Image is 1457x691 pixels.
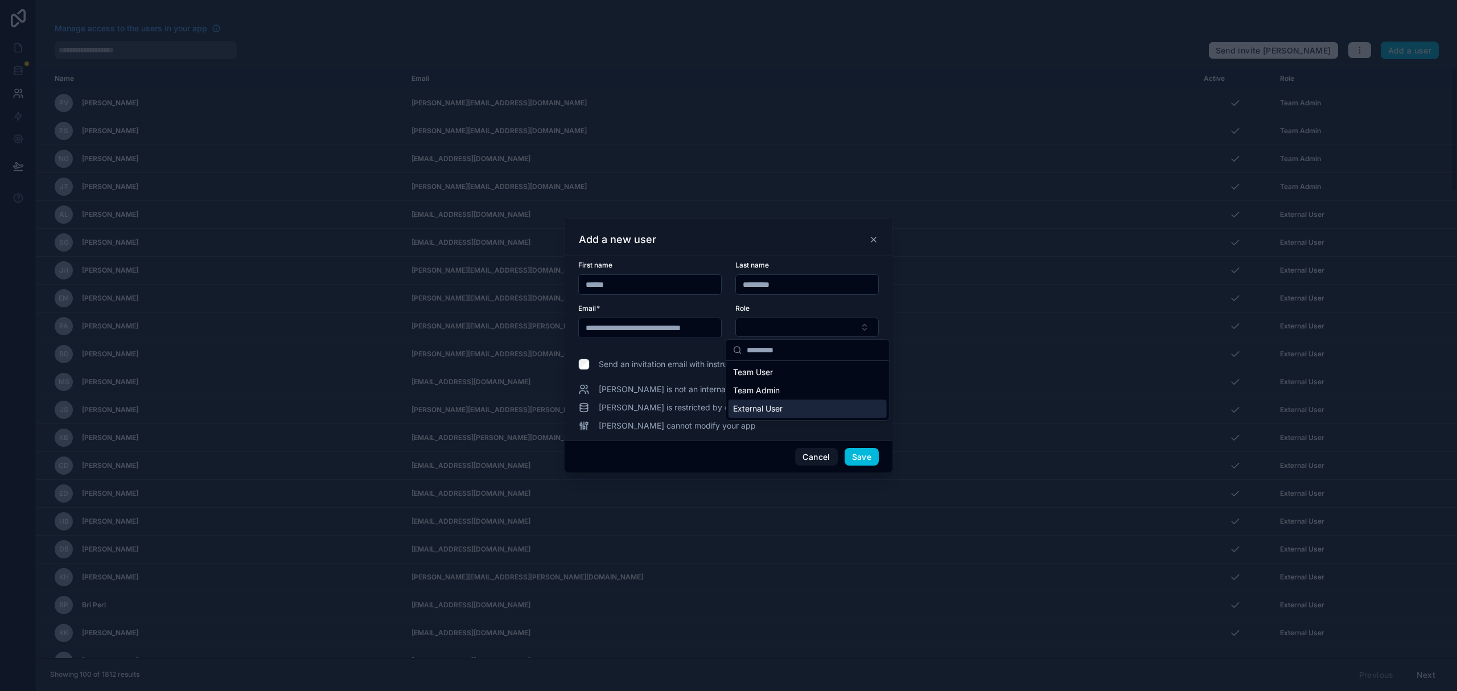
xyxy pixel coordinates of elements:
span: Team User [733,367,773,378]
span: Email [578,304,596,312]
span: Team Admin [733,385,780,396]
span: [PERSON_NAME] cannot modify your app [599,420,756,431]
span: Role [735,304,750,312]
h3: Add a new user [579,233,656,246]
input: Send an invitation email with instructions to log in [578,359,590,370]
span: Send an invitation email with instructions to log in [599,359,781,370]
span: First name [578,261,612,269]
button: Cancel [795,448,837,466]
button: Save [845,448,879,466]
span: External User [733,403,783,414]
span: [PERSON_NAME] is restricted by data permissions [599,402,788,413]
button: Select Button [735,318,879,337]
div: Suggestions [726,361,889,420]
span: [PERSON_NAME] is not an internal team member [599,384,781,395]
span: Last name [735,261,769,269]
